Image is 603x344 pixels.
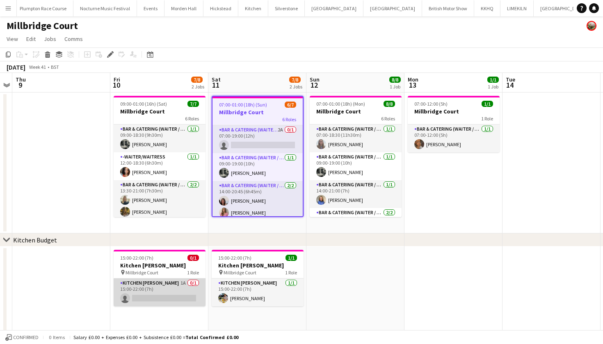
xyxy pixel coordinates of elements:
[185,334,238,340] span: Total Confirmed £0.00
[212,250,304,306] app-job-card: 15:00-22:00 (7h)1/1Kitchen [PERSON_NAME] Millbridge Court1 RoleKitchen [PERSON_NAME]1/115:00-22:0...
[422,0,474,16] button: British Motor Show
[212,76,221,83] span: Sat
[506,76,515,83] span: Tue
[408,96,500,152] app-job-card: 07:00-12:00 (5h)1/1Millbridge Court1 RoleBar & Catering (Waiter / waitress)1/107:00-12:00 (5h)[PE...
[120,101,167,107] span: 09:00-01:00 (16h) (Sat)
[282,116,296,122] span: 6 Roles
[238,0,268,16] button: Kitchen
[316,101,365,107] span: 07:00-01:00 (18h) (Mon)
[587,21,596,31] app-user-avatar: Staffing Manager
[114,278,206,306] app-card-role: Kitchen [PERSON_NAME]1A0/115:00-22:00 (7h)
[212,262,304,269] h3: Kitchen [PERSON_NAME]
[381,115,395,122] span: 6 Roles
[7,20,78,32] h1: Millbridge Court
[114,152,206,180] app-card-role: -Waiter/Waitress1/112:00-18:30 (6h30m)[PERSON_NAME]
[51,64,59,70] div: BST
[114,124,206,152] app-card-role: Bar & Catering (Waiter / waitress)1/109:00-18:30 (9h30m)[PERSON_NAME]
[534,0,592,16] button: [GEOGRAPHIC_DATA]
[203,0,238,16] button: Hickstead
[384,101,395,107] span: 8/8
[126,269,158,276] span: Millbridge Court
[64,35,83,43] span: Comms
[363,0,422,16] button: [GEOGRAPHIC_DATA]
[212,278,304,306] app-card-role: Kitchen [PERSON_NAME]1/115:00-22:00 (7h)[PERSON_NAME]
[268,0,305,16] button: Silverstone
[488,84,498,90] div: 1 Job
[23,34,39,44] a: Edit
[16,76,26,83] span: Thu
[305,0,363,16] button: [GEOGRAPHIC_DATA]
[73,0,137,16] button: Nocturne Music Festival
[114,108,206,115] h3: Millbridge Court
[310,108,402,115] h3: Millbridge Court
[481,115,493,122] span: 1 Role
[185,115,199,122] span: 6 Roles
[7,35,18,43] span: View
[474,0,500,16] button: KKHQ
[114,250,206,306] div: 15:00-22:00 (7h)0/1Kitchen [PERSON_NAME] Millbridge Court1 RoleKitchen [PERSON_NAME]1A0/115:00-22...
[290,84,302,90] div: 2 Jobs
[310,180,402,208] app-card-role: Bar & Catering (Waiter / waitress)1/114:00-21:00 (7h)[PERSON_NAME]
[310,124,402,152] app-card-role: Bar & Catering (Waiter / waitress)1/107:00-18:30 (11h30m)[PERSON_NAME]
[114,262,206,269] h3: Kitchen [PERSON_NAME]
[286,255,297,261] span: 1/1
[4,333,40,342] button: Confirmed
[41,34,59,44] a: Jobs
[212,125,303,153] app-card-role: Bar & Catering (Waiter / waitress)2A0/107:00-19:00 (12h)
[137,0,164,16] button: Events
[310,152,402,180] app-card-role: Bar & Catering (Waiter / waitress)1/109:00-19:00 (10h)[PERSON_NAME]
[114,96,206,217] app-job-card: 09:00-01:00 (16h) (Sat)7/7Millbridge Court6 RolesBar & Catering (Waiter / waitress)1/109:00-18:30...
[224,269,256,276] span: Millbridge Court
[27,64,48,70] span: Week 41
[187,269,199,276] span: 1 Role
[14,80,26,90] span: 9
[13,236,57,244] div: Kitchen Budget
[212,181,303,221] app-card-role: Bar & Catering (Waiter / waitress)2/214:00-20:45 (6h45m)[PERSON_NAME][PERSON_NAME]
[310,208,402,248] app-card-role: Bar & Catering (Waiter / waitress)2/214:00-22:30 (8h30m)
[3,34,21,44] a: View
[218,255,251,261] span: 15:00-22:00 (7h)
[505,80,515,90] span: 14
[500,0,534,16] button: LIMEKILN
[408,76,418,83] span: Mon
[187,101,199,107] span: 7/7
[212,153,303,181] app-card-role: Bar & Catering (Waiter / waitress)1/109:00-19:00 (10h)[PERSON_NAME]
[310,96,402,217] app-job-card: 07:00-01:00 (18h) (Mon)8/8Millbridge Court6 RolesBar & Catering (Waiter / waitress)1/107:00-18:30...
[407,80,418,90] span: 13
[285,102,296,108] span: 6/7
[289,77,301,83] span: 7/8
[114,76,120,83] span: Fri
[219,102,267,108] span: 07:00-01:00 (18h) (Sun)
[212,96,304,217] app-job-card: 07:00-01:00 (18h) (Sun)6/7Millbridge Court6 RolesBar & Catering (Waiter / waitress)2A0/107:00-19:...
[285,269,297,276] span: 1 Role
[26,35,36,43] span: Edit
[212,109,303,116] h3: Millbridge Court
[13,0,73,16] button: Plumpton Race Course
[389,77,401,83] span: 8/8
[191,77,203,83] span: 7/8
[210,80,221,90] span: 11
[44,35,56,43] span: Jobs
[114,180,206,220] app-card-role: Bar & Catering (Waiter / waitress)2/213:30-21:00 (7h30m)[PERSON_NAME][PERSON_NAME]
[61,34,86,44] a: Comms
[310,76,320,83] span: Sun
[487,77,499,83] span: 1/1
[7,63,25,71] div: [DATE]
[73,334,238,340] div: Salary £0.00 + Expenses £0.00 + Subsistence £0.00 =
[164,0,203,16] button: Morden Hall
[187,255,199,261] span: 0/1
[408,108,500,115] h3: Millbridge Court
[482,101,493,107] span: 1/1
[390,84,400,90] div: 1 Job
[408,124,500,152] app-card-role: Bar & Catering (Waiter / waitress)1/107:00-12:00 (5h)[PERSON_NAME]
[120,255,153,261] span: 15:00-22:00 (7h)
[47,334,66,340] span: 0 items
[112,80,120,90] span: 10
[192,84,204,90] div: 2 Jobs
[414,101,448,107] span: 07:00-12:00 (5h)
